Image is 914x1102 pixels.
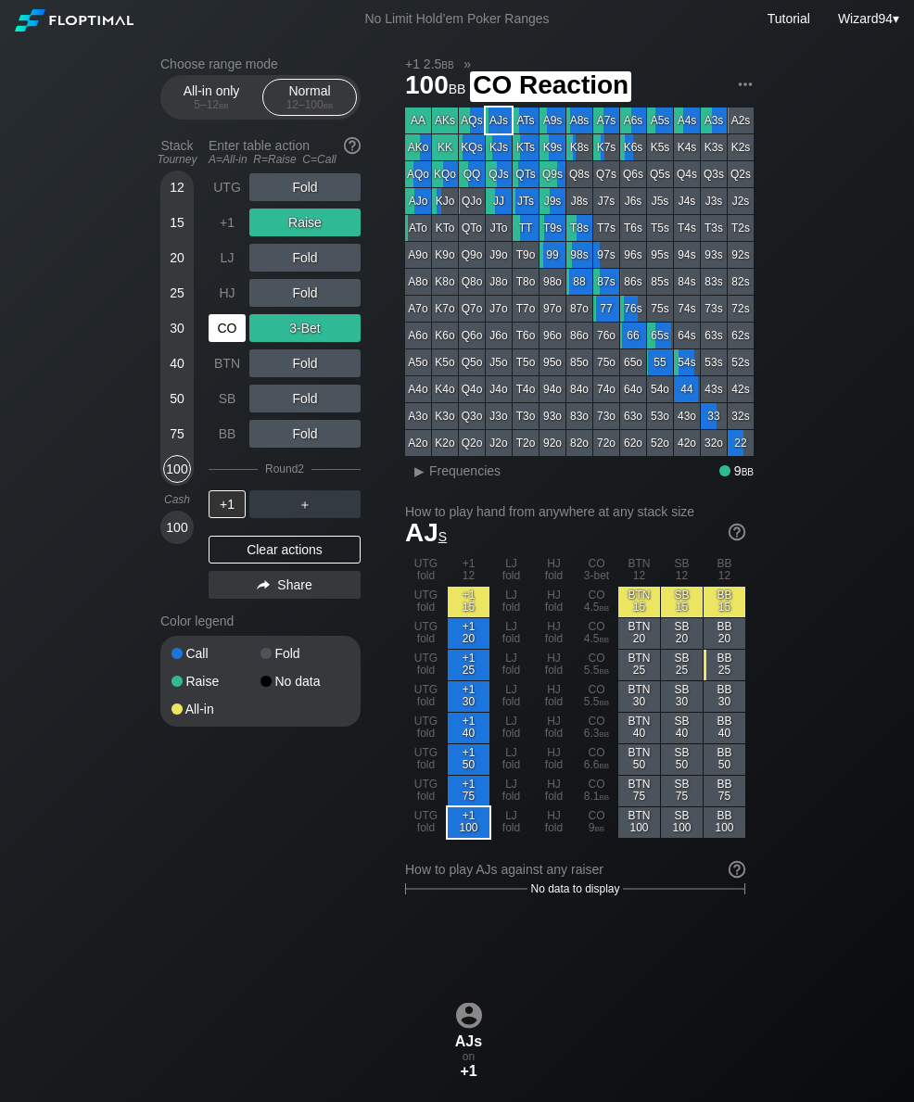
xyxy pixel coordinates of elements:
[674,403,700,429] div: 43o
[459,376,485,402] div: Q4o
[838,11,893,26] span: Wizard94
[486,349,512,375] div: J5o
[486,430,512,456] div: J2o
[704,555,745,586] div: BB 12
[432,108,458,133] div: AKs
[540,242,565,268] div: 99
[448,555,489,586] div: +1 12
[576,587,617,617] div: CO 4.5
[600,695,610,708] span: bb
[513,161,539,187] div: QTs
[566,108,592,133] div: A8s
[513,269,539,295] div: T8o
[647,269,673,295] div: 85s
[566,188,592,214] div: J8s
[459,323,485,348] div: Q6o
[618,618,660,649] div: BTN 20
[540,108,565,133] div: A9s
[257,580,270,590] img: share.864f2f62.svg
[674,349,700,375] div: 54s
[647,296,673,322] div: 75s
[171,647,260,660] div: Call
[448,650,489,680] div: +1 25
[540,161,565,187] div: Q9s
[438,525,447,545] span: s
[405,376,431,402] div: A4o
[448,618,489,649] div: +1 20
[620,188,646,214] div: J6s
[153,131,201,173] div: Stack
[153,493,201,506] div: Cash
[620,430,646,456] div: 62o
[209,385,246,412] div: SB
[405,242,431,268] div: A9o
[448,681,489,712] div: +1 30
[647,242,673,268] div: 95s
[249,385,361,412] div: Fold
[265,462,304,475] div: Round 2
[405,323,431,348] div: A6o
[620,403,646,429] div: 63o
[160,606,361,636] div: Color legend
[405,555,447,586] div: UTG fold
[701,161,727,187] div: Q3s
[163,513,191,541] div: 100
[600,601,610,614] span: bb
[566,269,592,295] div: 88
[728,161,754,187] div: Q2s
[593,161,619,187] div: Q7s
[661,618,703,649] div: SB 20
[209,153,361,166] div: A=All-in R=Raise C=Call
[661,650,703,680] div: SB 25
[674,430,700,456] div: 42o
[674,296,700,322] div: 74s
[405,504,745,519] h2: How to play hand from anywhere at any stack size
[209,490,246,518] div: +1
[336,11,577,31] div: No Limit Hold’em Poker Ranges
[209,571,361,599] div: Share
[249,349,361,377] div: Fold
[432,242,458,268] div: K9o
[728,323,754,348] div: 62s
[513,376,539,402] div: T4o
[405,650,447,680] div: UTG fold
[342,135,362,156] img: help.32db89a4.svg
[486,269,512,295] div: J8o
[209,279,246,307] div: HJ
[593,376,619,402] div: 74o
[249,209,361,236] div: Raise
[593,269,619,295] div: 87s
[513,215,539,241] div: TT
[490,555,532,586] div: LJ fold
[620,323,646,348] div: 66
[566,403,592,429] div: 83o
[566,161,592,187] div: Q8s
[674,242,700,268] div: 94s
[540,323,565,348] div: 96o
[620,349,646,375] div: 65o
[593,349,619,375] div: 75o
[728,215,754,241] div: T2s
[701,215,727,241] div: T3s
[486,376,512,402] div: J4o
[513,134,539,160] div: KTs
[169,80,254,115] div: All-in only
[728,376,754,402] div: 42s
[661,681,703,712] div: SB 30
[647,323,673,348] div: 65s
[459,349,485,375] div: Q5o
[728,403,754,429] div: 32s
[209,131,361,173] div: Enter table action
[405,713,447,743] div: UTG fold
[432,188,458,214] div: KJo
[600,727,610,740] span: bb
[486,323,512,348] div: J6o
[209,173,246,201] div: UTG
[171,675,260,688] div: Raise
[209,209,246,236] div: +1
[407,460,431,482] div: ▸
[533,587,575,617] div: HJ fold
[701,134,727,160] div: K3s
[728,134,754,160] div: K2s
[620,242,646,268] div: 96s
